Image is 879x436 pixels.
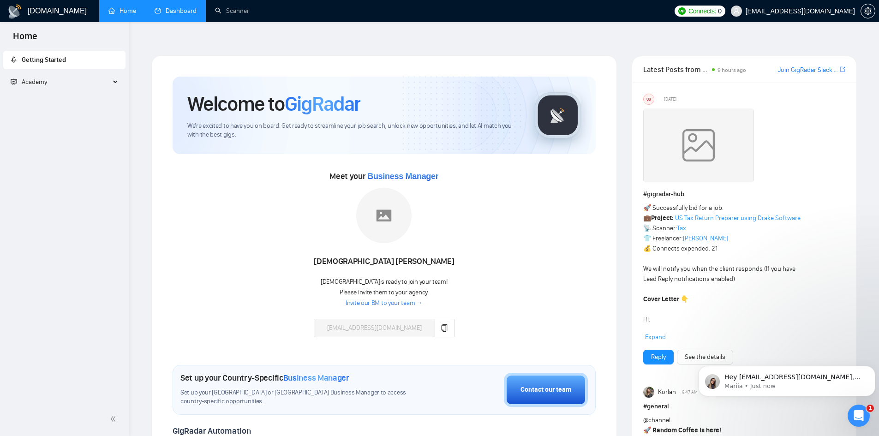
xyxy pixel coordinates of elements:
button: setting [861,4,875,18]
a: export [840,65,845,74]
span: Home [6,30,45,49]
span: 1 [867,405,874,412]
img: gigradar-logo.png [535,92,581,138]
span: rocket [11,56,17,63]
div: [DEMOGRAPHIC_DATA] [PERSON_NAME] [314,254,454,269]
span: Academy [11,78,47,86]
img: weqQh+iSagEgQAAAABJRU5ErkJggg== [643,108,754,182]
span: GigRadar [285,91,360,116]
a: searchScanner [215,7,249,15]
span: We're excited to have you on board. Get ready to streamline your job search, unlock new opportuni... [187,122,520,139]
img: upwork-logo.png [678,7,686,15]
button: copy [435,319,454,337]
a: See the details [685,352,725,362]
a: US Tax Return Preparer using Drake Software [675,214,801,222]
span: Latest Posts from the GigRadar Community [643,64,709,75]
h1: Welcome to [187,91,360,116]
span: 🚀 [643,426,651,434]
strong: Random Coffee is here! [652,426,721,434]
a: homeHome [108,7,136,15]
img: placeholder.png [356,188,412,243]
a: Invite our BM to your team → [346,299,423,308]
span: GigRadar Automation [173,426,251,436]
iframe: Intercom notifications message [694,346,879,411]
span: user [733,8,740,14]
span: fund-projection-screen [11,78,17,85]
span: [DEMOGRAPHIC_DATA] is ready to join your team! [321,278,448,286]
img: logo [7,4,22,19]
li: Getting Started [3,51,126,69]
a: dashboardDashboard [155,7,197,15]
a: [PERSON_NAME] [683,234,728,242]
span: Meet your [329,171,438,181]
span: Business Manager [367,172,438,181]
strong: Cover Letter 👇 [643,295,688,303]
h1: Set up your Country-Specific [180,373,349,383]
span: Academy [22,78,47,86]
a: Join GigRadar Slack Community [778,65,838,75]
span: double-left [110,414,119,424]
h1: # gigradar-hub [643,189,845,199]
div: US [644,94,654,104]
h1: # general [643,401,845,412]
span: Connects: [688,6,716,16]
iframe: Intercom live chat [848,405,870,427]
img: Korlan [643,387,654,398]
span: 0 [718,6,722,16]
a: Tax [677,224,686,232]
button: See the details [677,350,733,364]
span: Getting Started [22,56,66,64]
span: Expand [645,333,666,341]
span: 9:47 AM [682,388,698,396]
span: copy [441,324,448,332]
span: [DATE] [664,95,676,103]
span: @channel [643,416,670,424]
span: setting [861,7,875,15]
strong: Project: [651,214,674,222]
span: 9 hours ago [718,67,746,73]
a: setting [861,7,875,15]
span: Business Manager [283,373,349,383]
button: Reply [643,350,674,364]
div: Contact our team [520,385,571,395]
button: Contact our team [504,373,588,407]
a: Reply [651,352,666,362]
span: export [840,66,845,73]
span: Set up your [GEOGRAPHIC_DATA] or [GEOGRAPHIC_DATA] Business Manager to access country-specific op... [180,388,425,406]
span: Korlan [658,387,676,397]
span: Please invite them to your agency. [340,288,429,296]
